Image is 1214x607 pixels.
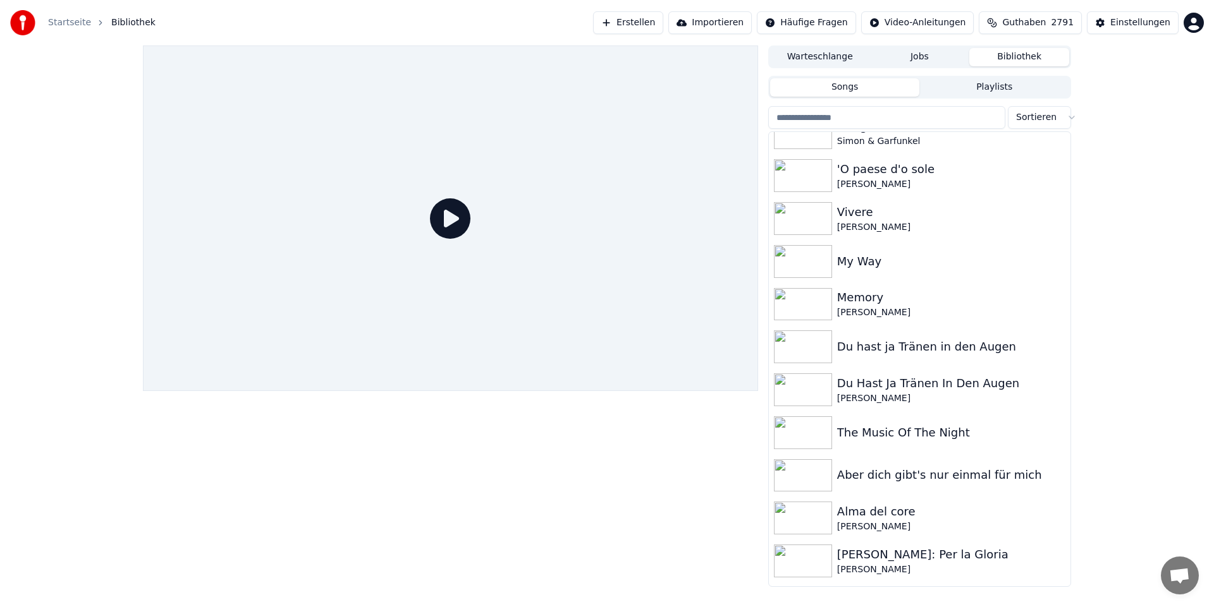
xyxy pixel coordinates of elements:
[837,135,1065,148] div: Simon & Garfunkel
[919,78,1069,97] button: Playlists
[757,11,856,34] button: Häufige Fragen
[837,338,1065,356] div: Du hast ja Tränen in den Augen
[1051,16,1074,29] span: 2791
[837,178,1065,191] div: [PERSON_NAME]
[837,203,1065,221] div: Vivere
[111,16,156,29] span: Bibliothek
[1002,16,1046,29] span: Guthaben
[668,11,752,34] button: Importieren
[861,11,974,34] button: Video-Anleitungen
[1110,16,1170,29] div: Einstellungen
[837,375,1065,392] div: Du Hast Ja Tränen In Den Augen
[1087,11,1179,34] button: Einstellungen
[837,160,1065,178] div: 'O paese d'o sole
[837,392,1065,405] div: [PERSON_NAME]
[837,563,1065,576] div: [PERSON_NAME]
[837,253,1065,270] div: My Way
[837,306,1065,319] div: [PERSON_NAME]
[593,11,663,34] button: Erstellen
[837,503,1065,520] div: Alma del core
[837,424,1065,442] div: The Music Of The Night
[48,16,156,29] nav: breadcrumb
[837,520,1065,533] div: [PERSON_NAME]
[837,546,1065,563] div: [PERSON_NAME]: Per la Gloria
[979,11,1082,34] button: Guthaben2791
[969,48,1069,66] button: Bibliothek
[837,221,1065,234] div: [PERSON_NAME]
[1161,556,1199,594] a: Chat öffnen
[48,16,91,29] a: Startseite
[770,78,920,97] button: Songs
[10,10,35,35] img: youka
[770,48,870,66] button: Warteschlange
[837,289,1065,306] div: Memory
[870,48,970,66] button: Jobs
[1016,111,1057,124] span: Sortieren
[837,466,1065,484] div: Aber dich gibt's nur einmal für mich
